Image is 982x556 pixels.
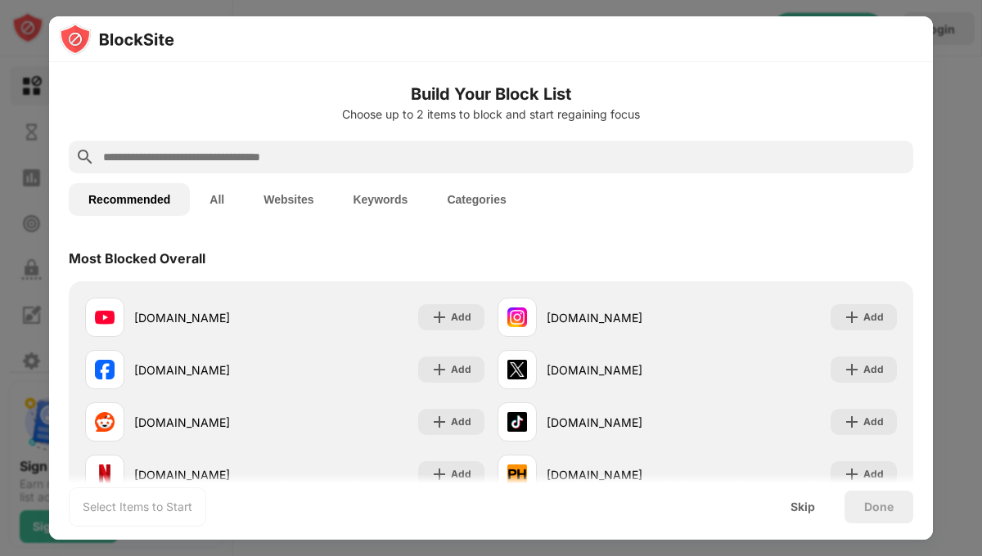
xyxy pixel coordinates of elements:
img: favicons [507,412,527,432]
div: Skip [791,500,815,513]
div: Done [864,500,894,513]
img: favicons [95,412,115,432]
button: Categories [427,183,525,216]
button: Recommended [69,183,190,216]
img: favicons [507,360,527,379]
img: logo-blocksite.svg [59,23,174,56]
div: [DOMAIN_NAME] [547,466,697,483]
img: favicons [507,307,527,327]
button: Keywords [333,183,427,216]
div: Add [863,309,884,325]
img: search.svg [75,147,95,167]
button: All [190,183,244,216]
div: Add [863,466,884,482]
div: Add [451,361,471,378]
img: favicons [95,360,115,379]
div: Add [451,414,471,430]
h6: Build Your Block List [69,82,913,106]
div: [DOMAIN_NAME] [134,466,285,483]
div: Choose up to 2 items to block and start regaining focus [69,108,913,121]
div: [DOMAIN_NAME] [134,361,285,379]
div: [DOMAIN_NAME] [134,414,285,431]
div: [DOMAIN_NAME] [134,309,285,326]
div: Add [863,414,884,430]
img: favicons [95,307,115,327]
div: Add [451,309,471,325]
div: [DOMAIN_NAME] [547,309,697,326]
button: Websites [244,183,333,216]
div: Most Blocked Overall [69,250,205,267]
div: Add [451,466,471,482]
div: [DOMAIN_NAME] [547,414,697,431]
img: favicons [95,464,115,484]
div: Add [863,361,884,378]
img: favicons [507,464,527,484]
div: [DOMAIN_NAME] [547,361,697,379]
div: Select Items to Start [83,499,192,515]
